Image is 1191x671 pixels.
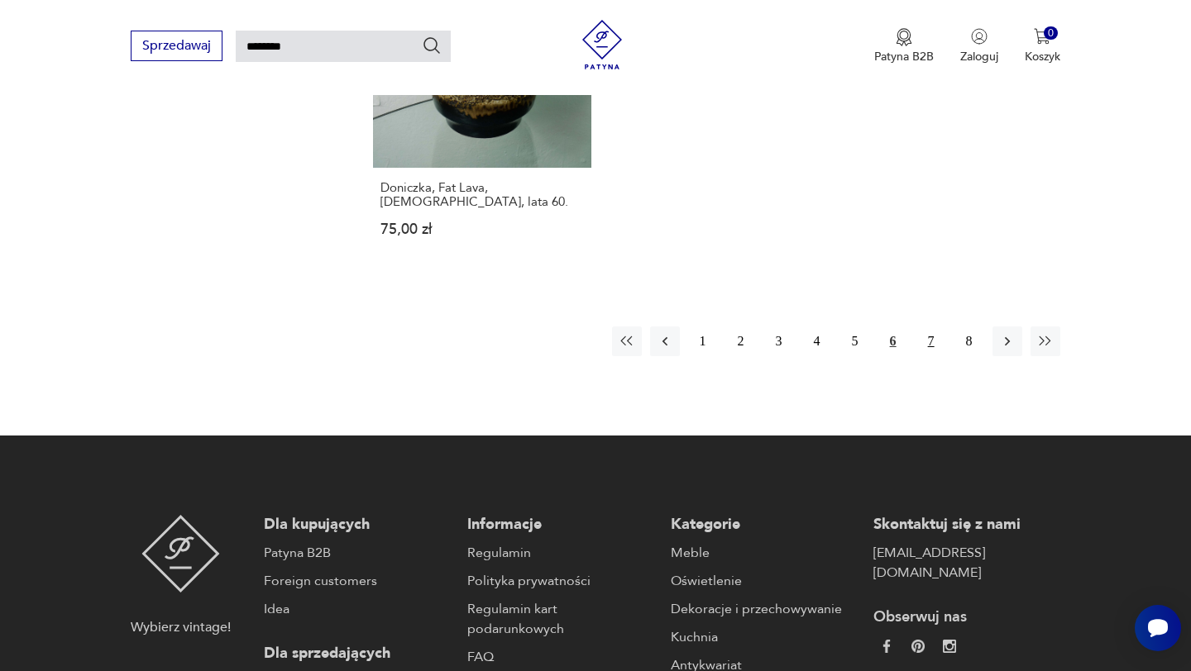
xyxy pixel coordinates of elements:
[873,543,1060,583] a: [EMAIL_ADDRESS][DOMAIN_NAME]
[874,28,934,64] a: Ikona medaluPatyna B2B
[380,222,583,236] p: 75,00 zł
[911,640,925,653] img: 37d27d81a828e637adc9f9cb2e3d3a8a.webp
[1025,49,1060,64] p: Koszyk
[264,543,451,563] a: Patyna B2B
[467,571,654,591] a: Polityka prywatności
[671,543,858,563] a: Meble
[131,31,222,61] button: Sprzedawaj
[131,617,231,637] p: Wybierz vintage!
[264,571,451,591] a: Foreign customers
[916,326,946,356] button: 7
[1135,605,1181,651] iframe: Smartsupp widget button
[954,326,984,356] button: 8
[874,49,934,64] p: Patyna B2B
[1025,28,1060,64] button: 0Koszyk
[840,326,870,356] button: 5
[264,599,451,619] a: Idea
[577,20,627,69] img: Patyna - sklep z meblami i dekoracjami vintage
[878,326,908,356] button: 6
[960,28,998,64] button: Zaloguj
[467,543,654,563] a: Regulamin
[873,607,1060,627] p: Obserwuj nas
[467,647,654,667] a: FAQ
[764,326,794,356] button: 3
[467,515,654,535] p: Informacje
[671,627,858,647] a: Kuchnia
[874,28,934,64] button: Patyna B2B
[422,36,442,55] button: Szukaj
[943,640,956,653] img: c2fd9cf7f39615d9d6839a72ae8e59e5.webp
[880,640,893,653] img: da9060093f698e4c3cedc1453eec5031.webp
[1034,28,1050,45] img: Ikona koszyka
[671,515,858,535] p: Kategorie
[960,49,998,64] p: Zaloguj
[971,28,988,45] img: Ikonka użytkownika
[688,326,718,356] button: 1
[380,181,583,209] h3: Doniczka, Fat Lava, [DEMOGRAPHIC_DATA], lata 60.
[671,599,858,619] a: Dekoracje i przechowywanie
[1044,26,1058,40] div: 0
[726,326,756,356] button: 2
[141,515,220,592] img: Patyna - sklep z meblami i dekoracjami vintage
[802,326,832,356] button: 4
[131,41,222,53] a: Sprzedawaj
[671,571,858,591] a: Oświetlenie
[264,515,451,535] p: Dla kupujących
[873,515,1060,535] p: Skontaktuj się z nami
[467,599,654,639] a: Regulamin kart podarunkowych
[896,28,912,46] img: Ikona medalu
[264,644,451,664] p: Dla sprzedających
